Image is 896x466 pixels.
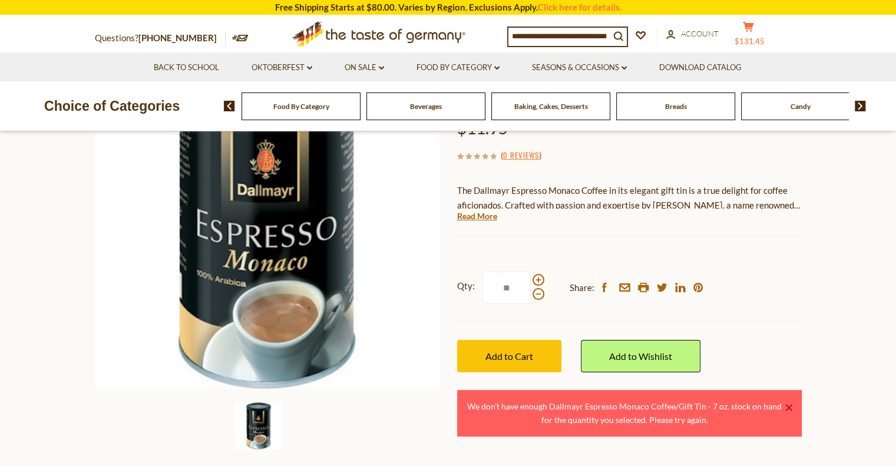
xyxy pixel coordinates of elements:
a: Beverages [410,102,442,111]
a: Read More [457,210,497,222]
img: next arrow [855,101,866,111]
div: We don't have enough Dallmayr Espresso Monaco Coffee/Gift Tin - 7 oz. stock on hand for the quant... [467,399,783,427]
button: Add to Cart [457,340,561,372]
a: On Sale [345,61,384,74]
strong: Qty: [457,279,475,293]
a: × [785,404,792,411]
input: Qty: [482,272,531,304]
span: Account [681,29,719,38]
p: Questions? [95,31,226,46]
a: [PHONE_NUMBER] [138,32,217,43]
a: Click here for details. [538,2,621,12]
button: $131.45 [731,21,766,51]
a: Food By Category [416,61,500,74]
p: The Dallmayr Espresso Monaco Coffee in its elegant gift tin is a true delight for coffee aficiona... [457,183,802,213]
a: Oktoberfest [252,61,312,74]
a: Account [666,28,719,41]
img: Dallmayr Espresso Coffee/Gift Tin [95,44,439,389]
img: Dallmayr Espresso Coffee/Gift Tin [235,402,282,450]
a: Download Catalog [659,61,742,74]
span: Add to Cart [485,351,533,362]
a: Food By Category [273,102,329,111]
a: Breads [665,102,687,111]
a: Back to School [154,61,219,74]
a: Baking, Cakes, Desserts [514,102,588,111]
span: ( ) [501,149,541,161]
a: 0 Reviews [503,149,539,162]
img: previous arrow [224,101,235,111]
span: Share: [570,280,594,295]
a: Candy [791,102,811,111]
a: Seasons & Occasions [532,61,627,74]
a: Add to Wishlist [581,340,700,372]
span: $131.45 [735,37,765,46]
